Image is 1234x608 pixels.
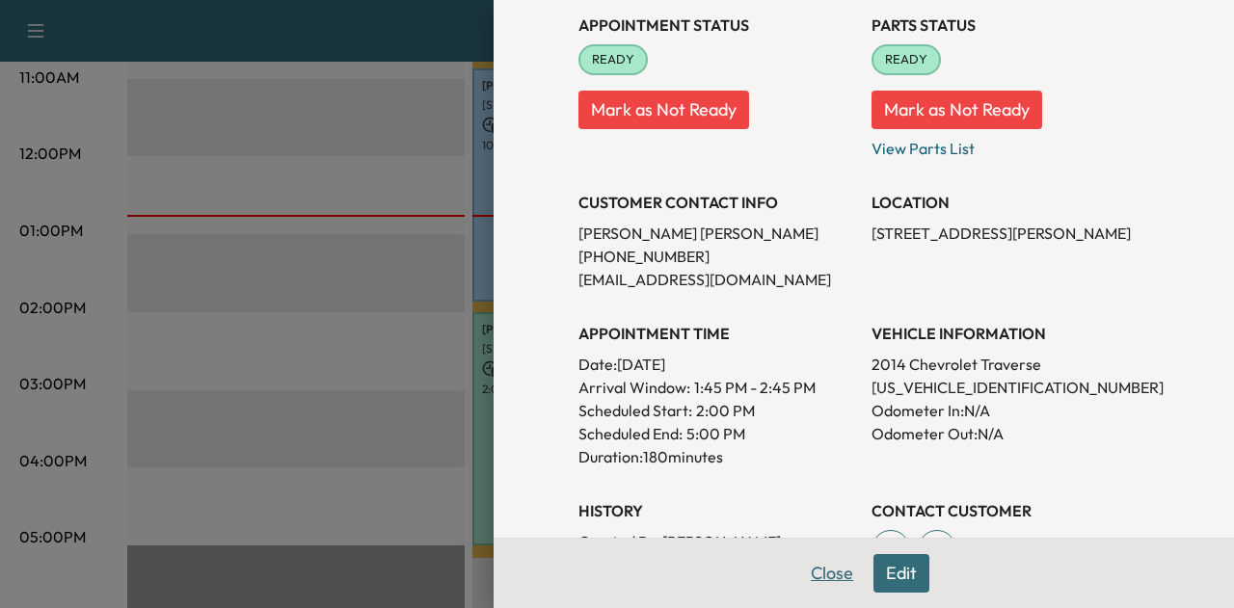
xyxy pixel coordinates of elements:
button: Mark as Not Ready [872,91,1042,129]
span: 1:45 PM - 2:45 PM [694,376,816,399]
p: View Parts List [872,129,1149,160]
h3: Appointment Status [578,13,856,37]
h3: CONTACT CUSTOMER [872,499,1149,522]
p: Scheduled End: [578,422,683,445]
h3: CUSTOMER CONTACT INFO [578,191,856,214]
button: Edit [873,554,929,593]
p: Odometer In: N/A [872,399,1149,422]
p: Date: [DATE] [578,353,856,376]
p: Scheduled Start: [578,399,692,422]
h3: History [578,499,856,522]
span: READY [873,50,939,69]
h3: LOCATION [872,191,1149,214]
p: 2014 Chevrolet Traverse [872,353,1149,376]
p: [PERSON_NAME] [PERSON_NAME] [578,222,856,245]
p: Created By : [PERSON_NAME] [578,530,856,553]
h3: VEHICLE INFORMATION [872,322,1149,345]
p: Odometer Out: N/A [872,422,1149,445]
p: Arrival Window: [578,376,856,399]
h3: Parts Status [872,13,1149,37]
p: [US_VEHICLE_IDENTIFICATION_NUMBER] [872,376,1149,399]
button: Mark as Not Ready [578,91,749,129]
p: 5:00 PM [686,422,745,445]
p: Duration: 180 minutes [578,445,856,468]
p: [PHONE_NUMBER] [578,245,856,268]
p: [STREET_ADDRESS][PERSON_NAME] [872,222,1149,245]
p: [EMAIL_ADDRESS][DOMAIN_NAME] [578,268,856,291]
button: Close [798,554,866,593]
span: READY [580,50,646,69]
p: 2:00 PM [696,399,755,422]
h3: APPOINTMENT TIME [578,322,856,345]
